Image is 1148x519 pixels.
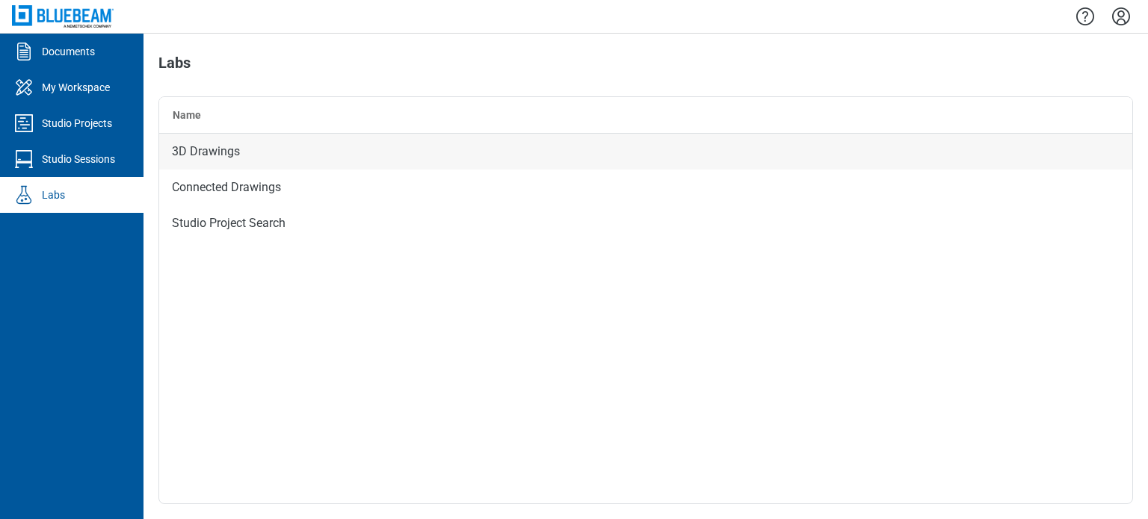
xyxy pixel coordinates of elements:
img: Bluebeam, Inc. [12,5,114,27]
div: Studio Sessions [42,152,115,167]
svg: Documents [12,40,36,63]
h1: Labs [158,55,191,78]
div: Connected Drawings [159,170,1132,205]
svg: Studio Projects [12,111,36,135]
div: 3D Drawings [159,134,1132,170]
div: My Workspace [42,80,110,95]
button: Settings [1109,4,1133,29]
div: Labs [42,187,65,202]
div: Studio Projects [42,116,112,131]
div: Documents [42,44,95,59]
svg: Studio Sessions [12,147,36,171]
span: Name [173,109,201,121]
svg: Labs [12,183,36,207]
div: Studio Project Search [159,205,1132,241]
svg: My Workspace [12,75,36,99]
